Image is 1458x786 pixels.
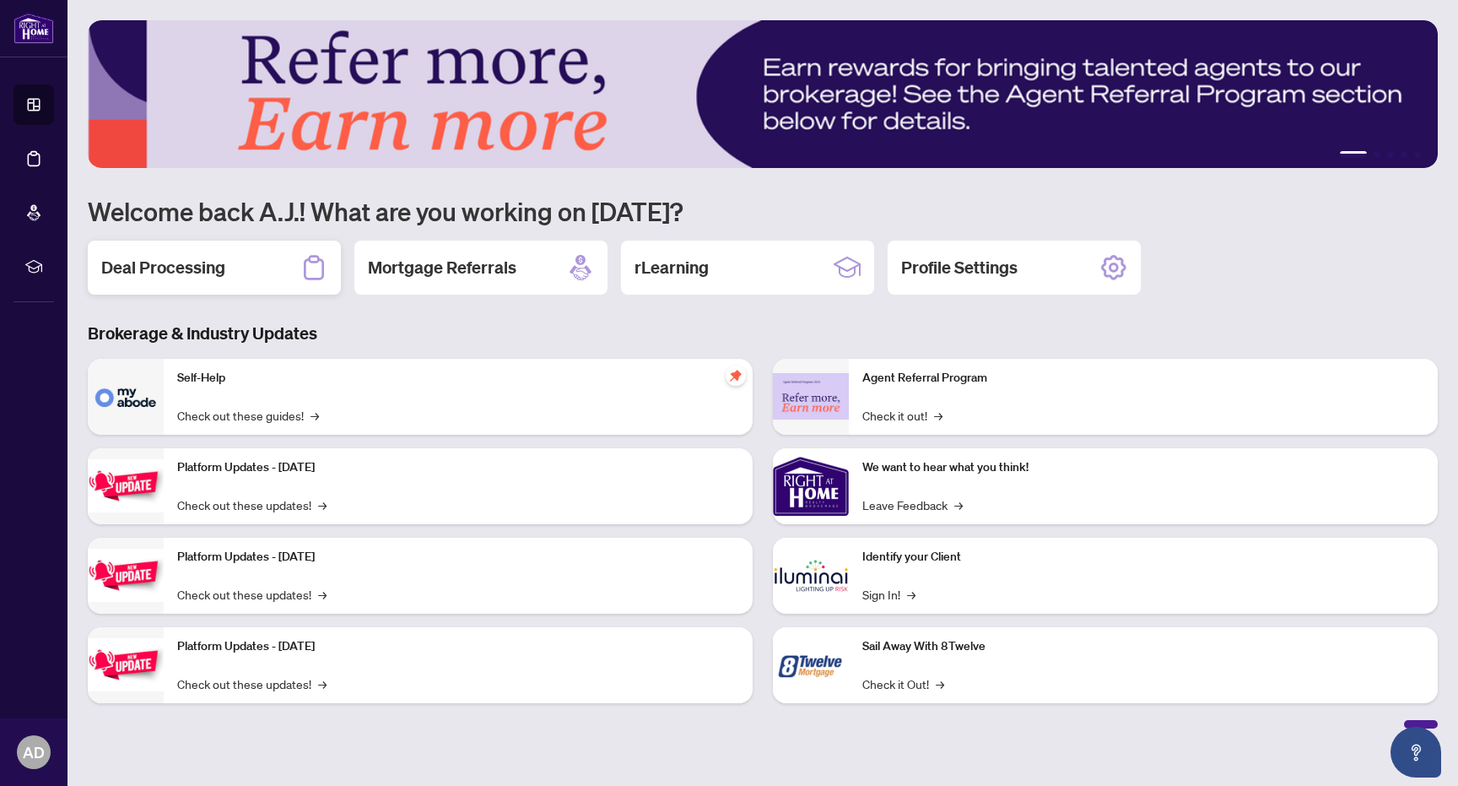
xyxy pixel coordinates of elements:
p: Self-Help [177,369,739,388]
button: 3 [1387,151,1394,158]
a: Leave Feedback→ [862,496,963,514]
img: Platform Updates - June 23, 2025 [88,638,164,691]
span: → [934,406,942,425]
span: → [318,585,327,604]
span: → [954,496,963,514]
button: Open asap [1390,727,1441,778]
h2: rLearning [634,256,709,279]
h2: Mortgage Referrals [368,256,516,279]
a: Check it Out!→ [862,675,944,693]
button: 4 [1401,151,1407,158]
a: Check it out!→ [862,406,942,425]
img: Platform Updates - July 8, 2025 [88,549,164,602]
p: We want to hear what you think! [862,458,1424,477]
span: → [318,675,327,693]
h3: Brokerage & Industry Updates [88,322,1438,345]
p: Platform Updates - [DATE] [177,637,739,656]
img: Agent Referral Program [773,373,849,420]
button: 5 [1414,151,1421,158]
span: AD [23,740,45,764]
img: Sail Away With 8Twelve [773,627,849,703]
img: Slide 0 [88,20,1438,168]
span: → [936,675,944,693]
h2: Deal Processing [101,256,225,279]
p: Platform Updates - [DATE] [177,548,739,566]
a: Check out these updates!→ [177,585,327,604]
p: Sail Away With 8Twelve [862,637,1424,656]
p: Identify your Client [862,548,1424,566]
a: Check out these updates!→ [177,496,327,514]
span: → [318,496,327,514]
p: Agent Referral Program [862,369,1424,388]
h2: Profile Settings [901,256,1018,279]
img: Self-Help [88,359,164,435]
span: → [907,585,915,604]
img: logo [13,13,54,44]
a: Check out these updates!→ [177,675,327,693]
a: Check out these guides!→ [177,406,319,425]
a: Sign In!→ [862,585,915,604]
span: pushpin [726,366,746,386]
button: 1 [1340,151,1367,158]
p: Platform Updates - [DATE] [177,458,739,477]
span: → [310,406,319,425]
button: 2 [1374,151,1380,158]
h1: Welcome back A.J.! What are you working on [DATE]? [88,195,1438,227]
img: We want to hear what you think! [773,448,849,524]
img: Platform Updates - July 21, 2025 [88,459,164,512]
img: Identify your Client [773,538,849,614]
